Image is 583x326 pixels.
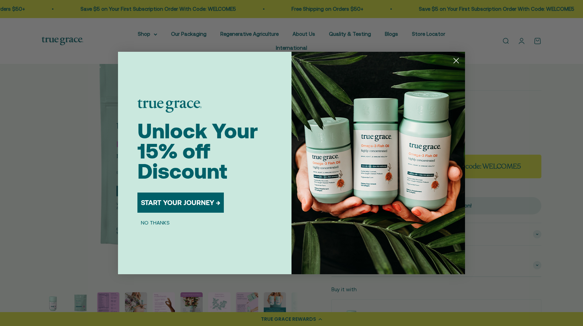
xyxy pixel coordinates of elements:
[137,193,224,213] button: START YOUR JOURNEY →
[450,55,462,67] button: Close dialog
[137,99,202,113] img: logo placeholder
[137,119,258,183] span: Unlock Your 15% off Discount
[137,218,173,227] button: NO THANKS
[291,52,465,274] img: 098727d5-50f8-4f9b-9554-844bb8da1403.jpeg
